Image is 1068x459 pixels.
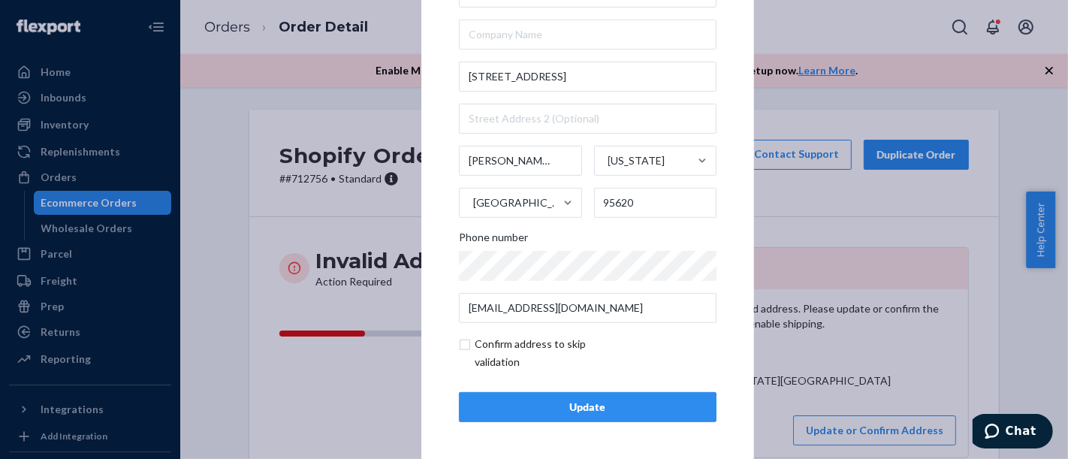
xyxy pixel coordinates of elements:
[459,293,717,323] input: Email (Only Required for International)
[472,188,473,218] input: [GEOGRAPHIC_DATA]
[472,400,704,415] div: Update
[459,230,528,251] span: Phone number
[459,62,717,92] input: Street Address
[459,20,717,50] input: Company Name
[459,146,582,176] input: City
[607,146,608,176] input: [US_STATE]
[594,188,717,218] input: ZIP Code
[473,195,562,210] div: [GEOGRAPHIC_DATA]
[973,414,1053,451] iframe: Opens a widget where you can chat to one of our agents
[608,153,665,168] div: [US_STATE]
[459,104,717,134] input: Street Address 2 (Optional)
[459,392,717,422] button: Update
